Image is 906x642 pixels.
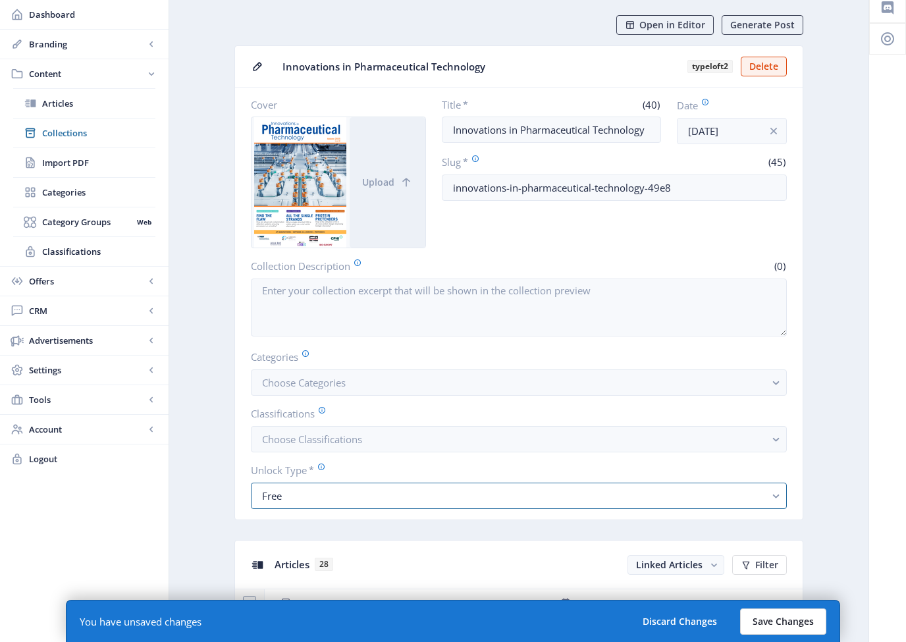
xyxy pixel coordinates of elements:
span: Open in Editor [639,20,705,30]
input: Publishing Date [677,118,787,144]
span: (45) [766,155,787,169]
span: Import PDF [42,156,155,169]
button: Upload [350,117,425,248]
span: Settings [29,363,145,377]
button: Delete [741,57,787,76]
label: Categories [251,350,776,364]
span: (0) [772,259,787,273]
a: Classifications [13,237,155,266]
span: Advertisements [29,334,145,347]
b: typeloft2 [687,60,733,73]
span: Offers [29,275,145,288]
span: (40) [641,98,661,111]
a: Category GroupsWeb [13,207,155,236]
button: Linked Articles [627,555,724,575]
span: Articles [275,558,309,571]
span: Classifications [42,245,155,258]
a: Import PDF [13,148,155,177]
span: Actions [710,595,747,610]
label: Date [677,98,776,113]
button: Filter [732,555,787,575]
button: Generate Post [722,15,803,35]
span: Linked Articles [636,558,703,571]
span: Category Groups [42,215,132,228]
label: Cover [251,98,415,111]
div: Free [262,488,765,504]
span: Content [29,67,145,80]
button: Choose Classifications [251,426,787,452]
a: Categories [13,178,155,207]
span: Categories [42,186,155,199]
span: Unlock [645,595,679,610]
span: CRM [29,304,145,317]
div: You have unsaved changes [80,615,201,628]
span: Collections [42,126,155,140]
button: Open in Editor [616,15,714,35]
button: info [760,118,787,144]
label: Slug [442,155,609,169]
span: Date [574,595,595,610]
span: Logout [29,452,158,466]
input: Type Collection Title ... [442,117,662,143]
button: Choose Categories [251,369,787,396]
span: Dashboard [29,8,158,21]
span: Filter [755,560,778,570]
button: Free [251,483,787,509]
nb-icon: info [767,124,780,138]
span: Tools [29,393,145,406]
label: Unlock Type [251,463,776,477]
span: Generate Post [730,20,795,30]
span: 28 [315,558,333,571]
span: Branding [29,38,145,51]
label: Classifications [251,406,776,421]
span: Choose Categories [262,376,346,389]
nb-badge: Web [132,215,155,228]
button: Discard Changes [630,608,730,635]
span: Upload [362,177,394,188]
span: Innovations in Pharmaceutical Technology [282,60,677,74]
span: Articles [42,97,155,110]
span: Title [315,595,336,610]
label: Title [442,98,546,111]
a: Articles [13,89,155,118]
a: Collections [13,119,155,147]
button: Save Changes [740,608,826,635]
span: Account [29,423,145,436]
label: Collection Description [251,259,514,273]
input: this-is-how-a-slug-looks-like [442,174,787,201]
span: Choose Classifications [262,433,362,446]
